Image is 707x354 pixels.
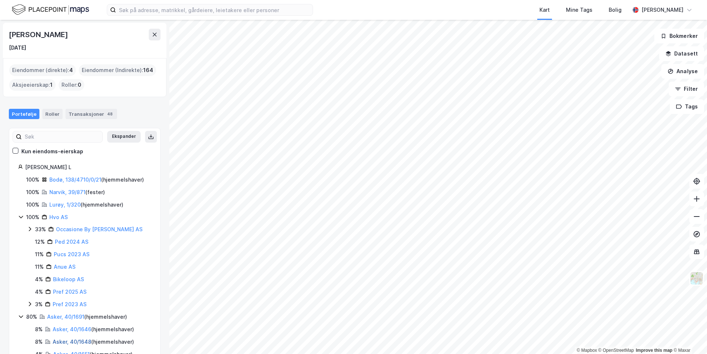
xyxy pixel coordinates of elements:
[79,64,156,76] div: Eiendommer (Indirekte) :
[690,271,704,285] img: Z
[9,64,76,76] div: Eiendommer (direkte) :
[670,99,704,114] button: Tags
[35,300,43,309] div: 3%
[49,175,144,184] div: ( hjemmelshaver )
[49,201,81,208] a: Lurøy, 1/320
[661,64,704,79] button: Analyse
[26,312,37,321] div: 80%
[143,66,153,75] span: 164
[116,4,313,15] input: Søk på adresse, matrikkel, gårdeiere, leietakere eller personer
[654,29,704,43] button: Bokmerker
[49,200,123,209] div: ( hjemmelshaver )
[26,213,39,222] div: 100%
[49,214,68,220] a: Hvo AS
[54,251,89,257] a: Pucs 2023 AS
[78,81,81,89] span: 0
[9,109,39,119] div: Portefølje
[609,6,622,14] div: Bolig
[35,262,44,271] div: 11%
[35,325,43,334] div: 8%
[54,264,75,270] a: Anue AS
[35,250,44,259] div: 11%
[670,319,707,354] div: Kontrollprogram for chat
[25,163,151,172] div: [PERSON_NAME] L
[42,109,63,119] div: Roller
[53,276,84,282] a: Bikeloop AS
[53,337,134,346] div: ( hjemmelshaver )
[21,147,83,156] div: Kun eiendoms-eierskap
[35,225,46,234] div: 33%
[59,79,84,91] div: Roller :
[49,188,105,197] div: ( fester )
[636,348,672,353] a: Improve this map
[53,326,91,332] a: Asker, 40/1646
[539,6,550,14] div: Kart
[26,175,39,184] div: 100%
[641,6,683,14] div: [PERSON_NAME]
[659,46,704,61] button: Datasett
[669,82,704,96] button: Filter
[53,339,91,345] a: Asker, 40/1648
[26,200,39,209] div: 100%
[12,3,89,16] img: logo.f888ab2527a4732fd821a326f86c7f29.svg
[66,109,117,119] div: Transaksjoner
[35,275,43,284] div: 4%
[598,348,634,353] a: OpenStreetMap
[53,301,87,307] a: Pref 2023 AS
[26,188,39,197] div: 100%
[53,289,87,295] a: Pref 2025 AS
[69,66,73,75] span: 4
[9,79,56,91] div: Aksjeeierskap :
[56,226,143,232] a: Occasione By [PERSON_NAME] AS
[35,337,43,346] div: 8%
[53,325,134,334] div: ( hjemmelshaver )
[47,312,127,321] div: ( hjemmelshaver )
[22,131,102,142] input: Søk
[49,176,101,183] a: Bodø, 138/4710/0/21
[577,348,597,353] a: Mapbox
[35,237,45,246] div: 12%
[47,314,84,320] a: Asker, 40/1691
[9,43,26,52] div: [DATE]
[670,319,707,354] iframe: Chat Widget
[49,189,85,195] a: Narvik, 39/871
[106,110,114,118] div: 48
[9,29,69,40] div: [PERSON_NAME]
[107,131,141,143] button: Ekspander
[566,6,592,14] div: Mine Tags
[50,81,53,89] span: 1
[35,287,43,296] div: 4%
[55,239,88,245] a: Ped 2024 AS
